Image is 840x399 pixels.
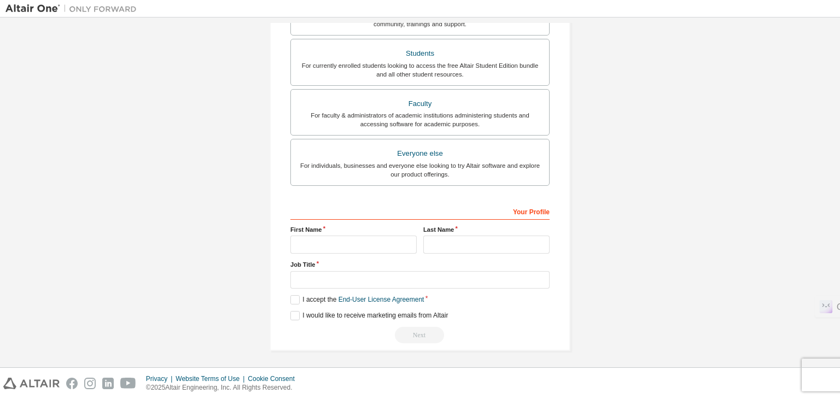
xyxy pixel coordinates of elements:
[3,378,60,389] img: altair_logo.svg
[297,161,542,179] div: For individuals, businesses and everyone else looking to try Altair software and explore our prod...
[297,46,542,61] div: Students
[290,327,550,343] div: Read and acccept EULA to continue
[290,260,550,269] label: Job Title
[297,111,542,128] div: For faculty & administrators of academic institutions administering students and accessing softwa...
[248,374,301,383] div: Cookie Consent
[84,378,96,389] img: instagram.svg
[297,146,542,161] div: Everyone else
[290,311,448,320] label: I would like to receive marketing emails from Altair
[339,296,424,303] a: End-User License Agreement
[146,374,176,383] div: Privacy
[297,96,542,112] div: Faculty
[146,383,301,392] p: © 2025 Altair Engineering, Inc. All Rights Reserved.
[120,378,136,389] img: youtube.svg
[290,225,417,234] label: First Name
[176,374,248,383] div: Website Terms of Use
[297,61,542,79] div: For currently enrolled students looking to access the free Altair Student Edition bundle and all ...
[66,378,78,389] img: facebook.svg
[5,3,142,14] img: Altair One
[290,295,424,304] label: I accept the
[423,225,550,234] label: Last Name
[290,202,550,220] div: Your Profile
[102,378,114,389] img: linkedin.svg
